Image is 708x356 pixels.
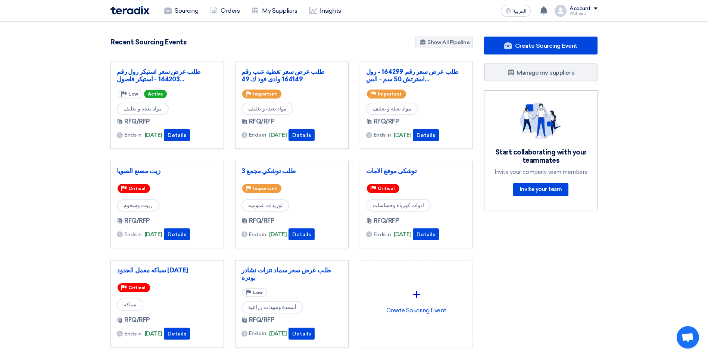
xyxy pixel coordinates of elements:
span: Ends in [249,131,266,139]
span: RFQ/RFP [374,216,399,225]
button: Details [288,228,315,240]
div: Invite your company team members [493,169,588,175]
div: Start collaborating with your teammates [493,148,588,165]
a: توشكى موقع الامات [366,167,467,175]
span: مواد تعبئه و تغليف [241,103,293,115]
button: العربية [501,5,531,17]
span: Important [378,91,402,97]
a: Show All Pipeline [415,37,473,48]
span: توريدات عموميه [241,199,289,212]
span: Ends in [374,131,391,139]
a: Manage my suppliers [484,63,598,81]
span: RFQ/RFP [249,117,275,126]
a: Open chat [677,326,699,349]
span: Create Sourcing Event [515,42,577,49]
img: invite_your_team.svg [520,103,562,139]
a: زيت مصنع الصويا [117,167,218,175]
span: العربية [513,9,526,14]
div: + [366,284,467,306]
span: Critical [128,285,146,290]
button: Details [413,129,439,141]
span: [DATE] [394,131,411,140]
span: RFQ/RFP [249,316,275,325]
span: Critical [128,186,146,191]
div: Create Soucring Event [366,266,467,332]
span: [DATE] [394,230,411,239]
span: RFQ/RFP [374,117,399,126]
span: Ends in [124,330,142,338]
span: RFQ/RFP [124,316,150,325]
span: Critical [378,186,395,191]
h4: Recent Sourcing Events [110,38,186,46]
a: My Suppliers [246,3,303,19]
button: Details [413,228,439,240]
span: Ends in [124,231,142,238]
span: سباكه [117,299,143,311]
button: Details [288,328,315,340]
button: Details [164,228,190,240]
span: Low [128,91,138,97]
span: زيوت وشحوم [117,199,159,212]
a: طلب عرض سعر رقم 164299 - رول استرتش 50 سم - الس... [366,68,467,83]
div: Waheed [570,12,598,16]
span: مواد تعبئه و تغليف [366,103,418,115]
span: Active [144,90,167,98]
span: Ends in [249,330,266,337]
a: طلب عرض سعر تغطية عنب رقم 164149 وادى فود ك 49 [241,68,342,83]
span: [DATE] [269,131,287,140]
a: طلب عرض سعر سماد نترات نشادر بودره [241,266,342,281]
span: ادوات كهرباء وحساسات [366,199,431,212]
span: Ends in [249,231,266,238]
a: Orders [204,3,246,19]
span: [DATE] [145,131,162,140]
img: Teradix logo [110,6,149,15]
span: Important [253,91,277,97]
span: [DATE] [145,330,162,338]
a: Invite your team [513,183,568,196]
button: Details [288,129,315,141]
button: Details [164,328,190,340]
img: profile_test.png [555,5,567,17]
span: [DATE] [145,230,162,239]
span: RFQ/RFP [124,216,150,225]
div: Account [570,6,591,12]
a: Insights [303,3,347,19]
a: طلب عرض سعر استيكر رول رقم 164203 - استيكر فاصول... [117,68,218,83]
span: RFQ/RFP [124,117,150,126]
a: طلب توشكي مجمع 3 [241,167,342,175]
span: [DATE] [269,230,287,239]
span: مواد تعبئه و تغليف [117,103,169,115]
span: [DATE] [269,330,287,338]
span: أسمدة ومبيدات زراعية [241,301,303,313]
a: Sourcing [158,3,204,19]
button: Details [164,129,190,141]
span: Ends in [124,131,142,139]
span: Low [253,290,263,295]
span: Important [253,186,277,191]
a: سباكه معمل الجدود [DATE] [117,266,218,274]
span: Ends in [374,231,391,238]
span: RFQ/RFP [249,216,275,225]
